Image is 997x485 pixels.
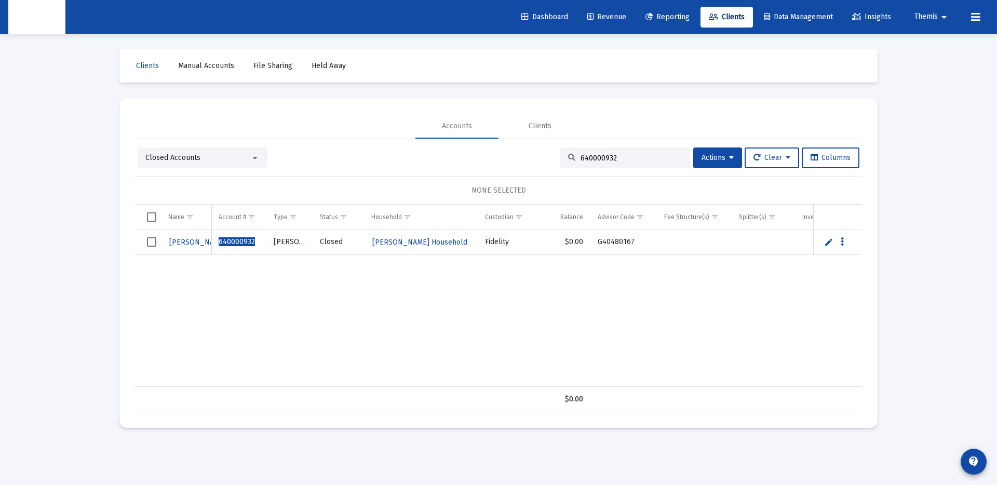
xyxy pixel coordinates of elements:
span: Show filter options for column 'Custodian' [515,213,523,221]
div: Investment Model [802,213,852,221]
img: Dashboard [16,7,58,28]
td: Fidelity [478,230,541,255]
a: Clients [128,56,167,76]
button: Columns [802,147,859,168]
span: Insights [852,12,891,21]
span: Actions [702,153,734,162]
div: Fee Structure(s) [664,213,709,221]
td: Column Advisor Code [590,205,657,230]
div: Balance [560,213,583,221]
a: Manual Accounts [170,56,242,76]
a: Revenue [579,7,635,28]
span: Themis [914,12,938,21]
td: Column Fee Structure(s) [657,205,732,230]
div: Account # [219,213,246,221]
td: Column Status [313,205,364,230]
span: Show filter options for column 'Account #' [248,213,255,221]
div: $0.00 [548,394,583,405]
a: Insights [844,7,899,28]
span: File Sharing [253,61,292,70]
td: Column Splitter(s) [732,205,795,230]
a: Clients [700,7,753,28]
div: Status [320,213,338,221]
span: Show filter options for column 'Name' [186,213,194,221]
a: File Sharing [245,56,301,76]
span: Show filter options for column 'Advisor Code' [636,213,644,221]
span: Reporting [645,12,690,21]
span: Show filter options for column 'Household' [403,213,411,221]
a: Dashboard [513,7,576,28]
span: Closed Accounts [145,153,200,162]
button: Themis [902,6,963,27]
td: Column Balance [541,205,590,230]
span: [PERSON_NAME] [169,238,226,247]
div: Accounts [442,121,472,131]
span: Data Management [764,12,833,21]
input: Search [581,154,682,163]
a: Edit [824,237,833,247]
span: Clients [709,12,745,21]
a: Reporting [637,7,698,28]
span: Show filter options for column 'Fee Structure(s)' [711,213,719,221]
mat-icon: arrow_drop_down [938,7,950,28]
div: Closed [320,237,357,247]
mat-icon: contact_support [967,455,980,468]
td: Column Household [364,205,478,230]
div: Name [168,213,184,221]
div: Splitter(s) [739,213,766,221]
div: Select row [147,237,156,247]
div: Select all [147,212,156,222]
td: $0.00 [541,230,590,255]
div: Type [274,213,288,221]
td: Column Type [266,205,313,230]
td: Column Investment Model [795,205,878,230]
span: Manual Accounts [178,61,234,70]
a: [PERSON_NAME] [168,235,227,250]
td: Column Custodian [478,205,541,230]
div: Advisor Code [598,213,635,221]
span: Revenue [587,12,626,21]
div: Household [371,213,402,221]
span: [PERSON_NAME] Household [372,238,467,247]
div: Clients [529,121,551,131]
div: NONE SELECTED [143,185,854,196]
td: [PERSON_NAME] [266,230,313,255]
div: Custodian [485,213,514,221]
span: Held Away [312,61,346,70]
a: Data Management [756,7,841,28]
span: Dashboard [521,12,568,21]
span: Columns [811,153,851,162]
span: Show filter options for column 'Status' [340,213,347,221]
td: G40480167 [590,230,657,255]
a: [PERSON_NAME] Household [371,235,468,250]
span: Show filter options for column 'Type' [289,213,297,221]
td: Column Account # [211,205,266,230]
span: Clients [136,61,159,70]
td: Column Name [161,205,211,230]
span: Show filter options for column 'Splitter(s)' [768,213,776,221]
a: Held Away [303,56,354,76]
button: Actions [693,147,742,168]
span: Clear [753,153,790,162]
div: Data grid [135,205,862,412]
button: Clear [745,147,799,168]
span: 640000932 [219,237,255,246]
